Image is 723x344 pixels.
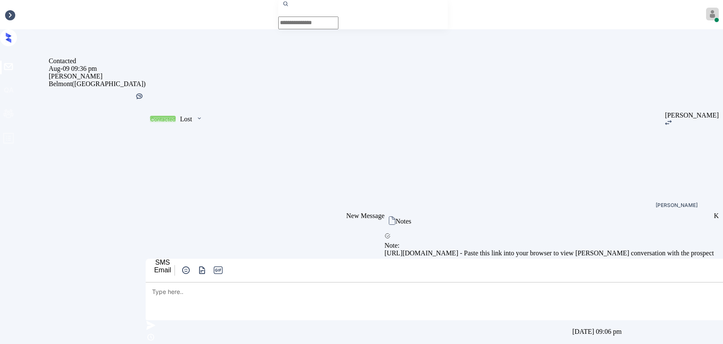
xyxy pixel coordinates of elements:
div: Note: [385,242,714,249]
img: icon-zuma [196,115,202,122]
span: New Message [346,212,385,219]
div: Kelsey was silent [135,92,144,102]
div: [DATE] 09:06 pm [385,257,714,269]
div: [PERSON_NAME] [49,73,146,80]
div: SMS [154,259,171,266]
img: icon-zuma [389,216,396,225]
img: icon-zuma [146,320,156,330]
div: Email [154,266,171,274]
img: avatar [706,8,719,20]
div: K [714,212,719,220]
div: [PERSON_NAME] [656,203,698,208]
img: icon-zuma [197,265,208,275]
div: Aug-09 09:36 pm [49,65,146,73]
img: icon-zuma [181,265,191,275]
div: Inbox [4,11,20,19]
div: Notes [396,218,411,225]
div: [PERSON_NAME] [665,112,719,119]
img: icon-zuma [385,233,391,239]
div: Belmont ([GEOGRAPHIC_DATA]) [49,80,146,88]
div: Lost [180,115,192,123]
div: Contacted [49,57,146,65]
img: Kelsey was silent [135,92,144,101]
div: [URL][DOMAIN_NAME] - Paste this link into your browser to view [PERSON_NAME] conversation with th... [385,249,714,257]
img: icon-zuma [665,120,672,125]
div: Contacted [150,116,175,123]
span: profile [3,132,14,147]
img: icon-zuma [146,332,156,342]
